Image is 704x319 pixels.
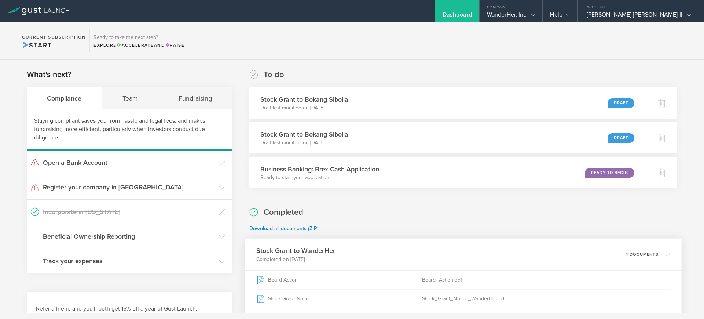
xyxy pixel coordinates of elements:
h3: Track your expenses [43,256,215,266]
h3: Ready to take the next step? [93,35,184,40]
div: Explore [93,42,184,48]
div: Draft [608,98,634,108]
div: Stock Grant Notice [256,289,422,308]
h3: Stock Grant to WanderHer [256,246,335,256]
div: Stock_Grant_Notice_WanderHer.pdf [422,289,670,308]
div: Draft [608,133,634,143]
h3: Stock Grant to Bokang Sibolla [260,95,348,104]
h2: To do [264,69,284,80]
div: Help [550,11,569,22]
h2: What's next? [27,69,71,80]
h3: Incorporate in [US_STATE] [43,207,215,217]
div: Board Action [256,271,422,289]
div: Dashboard [443,11,472,22]
p: 4 documents [626,252,659,256]
div: WanderHer, Inc. [487,11,535,22]
div: Board_Action.pdf [422,271,670,289]
div: Stock Grant to Bokang SibollaDraft last modified on [DATE]Draft [249,87,646,119]
div: [PERSON_NAME] [PERSON_NAME] III [587,11,691,22]
h3: Business Banking: Brex Cash Application [260,164,379,174]
h3: Register your company in [GEOGRAPHIC_DATA] [43,182,215,192]
p: Ready to start your application [260,174,379,181]
span: and [117,43,165,48]
div: Ready to take the next step?ExploreAccelerateandRaise [89,29,188,52]
h2: Current Subscription [22,35,86,39]
h3: Beneficial Ownership Reporting [43,232,215,241]
h3: Refer a friend and you'll both get 15% off a year of Gust Launch. [36,305,223,313]
h3: Stock Grant to Bokang Sibolla [260,130,348,139]
a: Download all documents (ZIP) [249,225,319,232]
div: Staying compliant saves you from hassle and legal fees, and makes fundraising more efficient, par... [27,109,232,151]
span: Accelerate [117,43,154,48]
div: Ready to Begin [585,168,634,178]
p: Draft last modified on [DATE] [260,139,348,146]
span: Start [22,41,52,49]
div: Stock Grant to Bokang SibollaDraft last modified on [DATE]Draft [249,122,646,153]
h3: Open a Bank Account [43,158,215,167]
span: Raise [165,43,184,48]
h2: Completed [264,207,303,218]
p: Completed on [DATE] [256,255,335,263]
div: Compliance [27,87,102,109]
div: Business Banking: Brex Cash ApplicationReady to start your applicationReady to Begin [249,157,646,188]
p: Draft last modified on [DATE] [260,104,348,112]
div: Team [102,87,159,109]
div: Fundraising [158,87,232,109]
